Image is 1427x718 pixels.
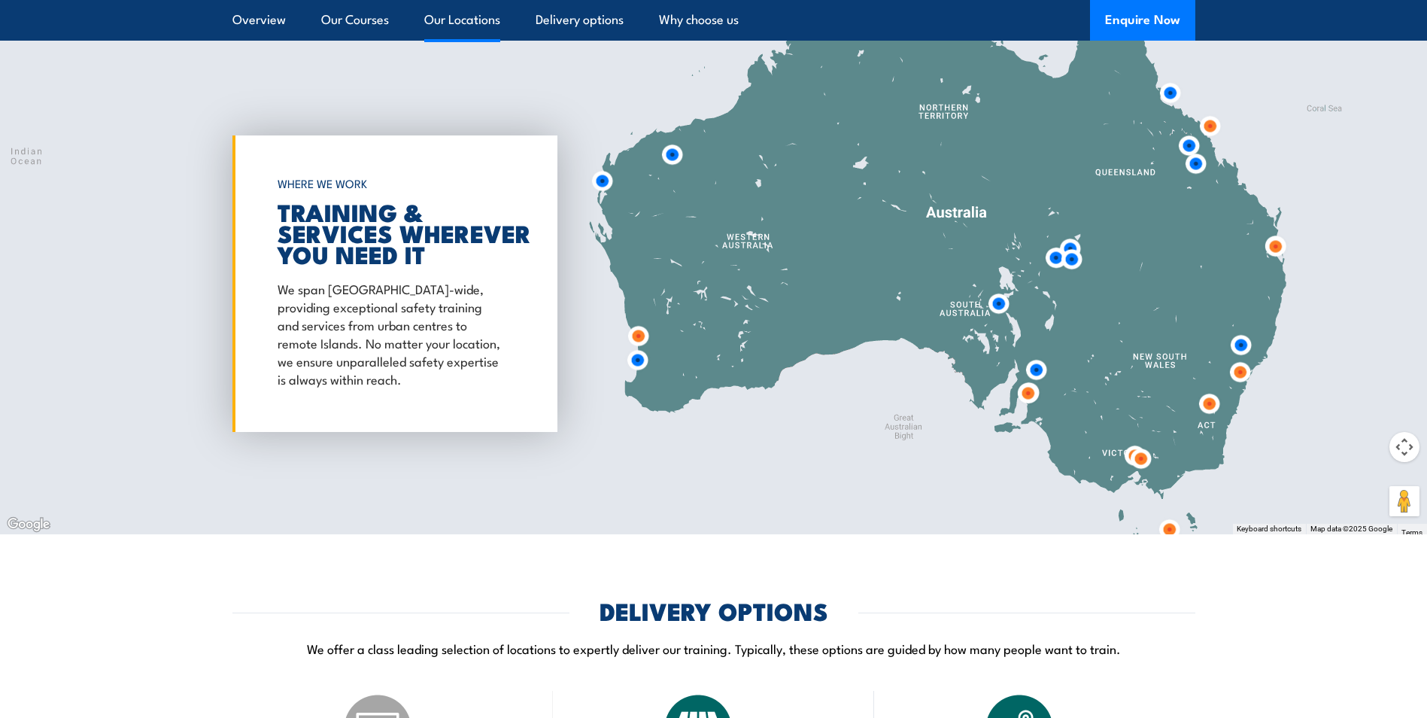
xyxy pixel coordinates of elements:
[232,640,1195,657] p: We offer a class leading selection of locations to expertly deliver our training. Typically, thes...
[1401,528,1422,537] a: Terms (opens in new tab)
[1237,524,1301,534] button: Keyboard shortcuts
[4,515,53,534] img: Google
[1389,432,1419,462] button: Map camera controls
[278,279,505,388] p: We span [GEOGRAPHIC_DATA]-wide, providing exceptional safety training and services from urban cen...
[1310,525,1392,533] span: Map data ©2025 Google
[278,201,505,264] h2: TRAINING & SERVICES WHEREVER YOU NEED IT
[278,170,505,197] h6: WHERE WE WORK
[1389,486,1419,516] button: Drag Pegman onto the map to open Street View
[600,600,828,621] h2: DELIVERY OPTIONS
[4,515,53,534] a: Open this area in Google Maps (opens a new window)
